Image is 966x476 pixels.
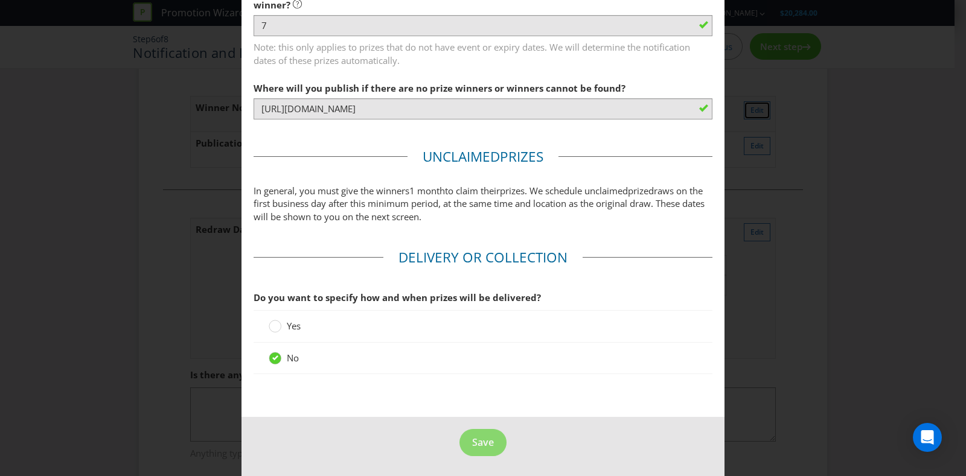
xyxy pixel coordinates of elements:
span: No [287,352,299,364]
span: Note: this only applies to prizes that do not have event or expiry dates. We will determine the n... [254,37,712,67]
button: Save [459,429,507,456]
span: Prize [500,147,536,166]
span: s [536,147,543,166]
span: prize [500,185,520,197]
legend: Delivery or Collection [383,248,583,267]
span: Where will you publish if there are no prize winners or winners cannot be found? [254,82,625,94]
span: prize [628,185,648,197]
span: draws on the first business day after this minimum period, at the same time and location as the o... [254,185,705,223]
span: In general, you must give the winners [254,185,409,197]
span: s. We schedule unclaimed [520,185,628,197]
span: to claim their [445,185,500,197]
span: 1 month [409,185,445,197]
span: Save [472,436,494,449]
div: Open Intercom Messenger [913,423,942,452]
span: Do you want to specify how and when prizes will be delivered? [254,291,541,303]
span: Unclaimed [423,147,500,166]
span: Yes [287,320,301,332]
